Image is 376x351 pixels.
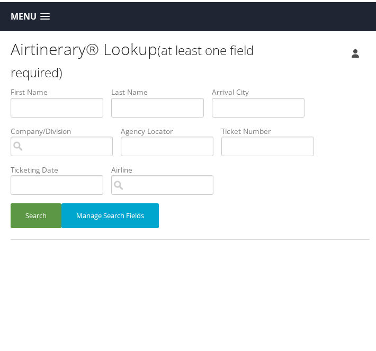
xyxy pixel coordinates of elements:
[121,124,221,134] label: Agency Locator
[111,85,212,95] label: Last Name
[11,36,280,80] h1: Airtinerary® Lookup
[212,85,312,95] label: Arrival City
[11,10,37,20] span: Menu
[61,201,159,226] button: Manage Search Fields
[11,201,61,226] button: Search
[111,163,221,173] label: Airline
[11,163,111,173] label: Ticketing Date
[11,124,121,134] label: Company/Division
[5,6,55,23] a: Menu
[221,124,322,134] label: Ticket Number
[11,85,111,95] label: First Name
